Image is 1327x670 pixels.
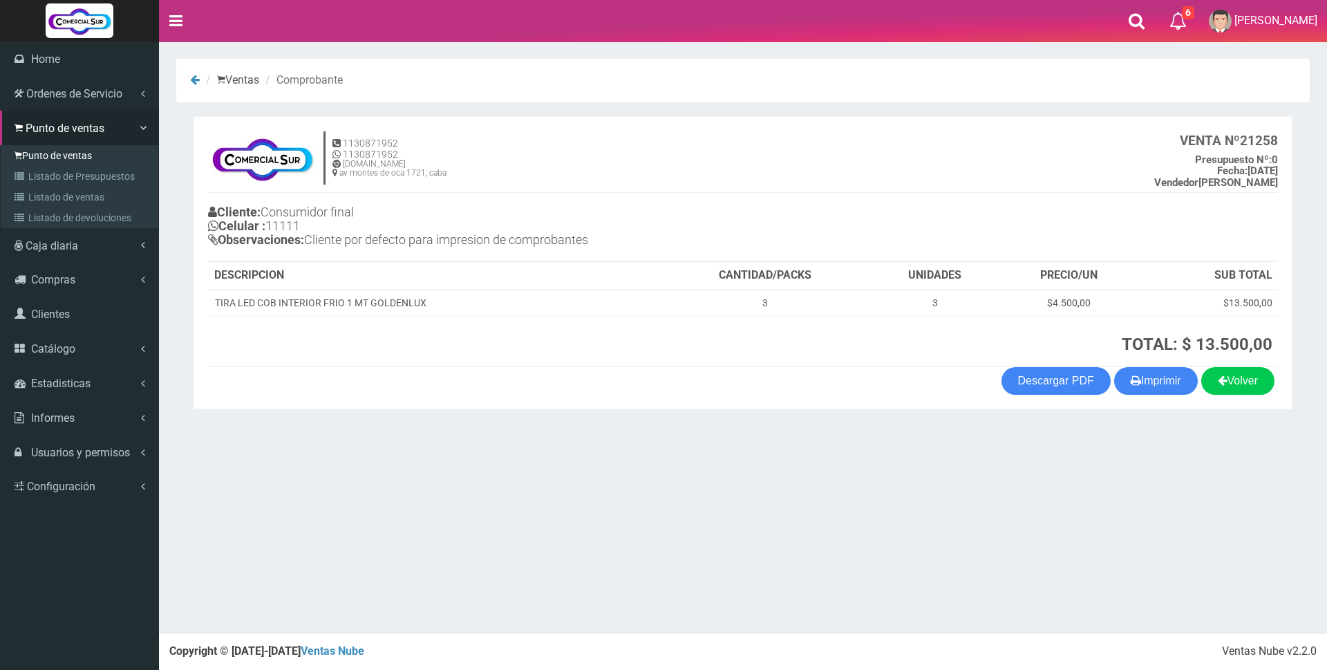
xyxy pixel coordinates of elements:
span: Punto de ventas [26,122,104,135]
a: Descargar PDF [1001,367,1111,395]
div: Ventas Nube v2.2.0 [1222,644,1317,660]
button: Imprimir [1114,367,1198,395]
span: Caja diaria [26,239,78,252]
span: Ordenes de Servicio [26,87,122,100]
span: Home [31,53,60,66]
span: 6 [1182,6,1194,19]
span: Clientes [31,308,70,321]
b: Cliente: [208,205,261,219]
span: Informes [31,411,75,425]
h4: Consumidor final 11111 Cliente por defecto para impresion de comprobantes [208,202,743,253]
b: 0 [1195,153,1278,166]
a: Punto de ventas [4,145,158,166]
th: SUB TOTAL [1138,262,1278,290]
th: DESCRIPCION [209,262,660,290]
b: Observaciones: [208,232,304,247]
span: Configuración [27,480,95,493]
strong: Presupuesto Nº: [1195,153,1272,166]
th: UNIDADES [870,262,1000,290]
strong: Copyright © [DATE]-[DATE] [169,644,364,658]
span: Catálogo [31,342,75,355]
img: f695dc5f3a855ddc19300c990e0c55a2.jpg [208,131,317,186]
img: User Image [1209,10,1232,32]
a: Listado de devoluciones [4,207,158,228]
th: CANTIDAD/PACKS [660,262,869,290]
td: 3 [660,290,869,316]
a: Listado de ventas [4,187,158,207]
b: Celular : [208,218,265,233]
a: Ventas Nube [301,644,364,658]
span: [PERSON_NAME] [1234,14,1317,27]
span: Usuarios y permisos [31,446,130,459]
strong: Fecha: [1217,165,1248,177]
strong: TOTAL: $ 13.500,00 [1122,335,1272,354]
h6: [DOMAIN_NAME] av montes de oca 1721, caba [332,160,446,178]
b: 21258 [1180,133,1278,149]
a: Volver [1201,367,1274,395]
th: PRECIO/UN [1000,262,1138,290]
b: [DATE] [1217,165,1278,177]
b: [PERSON_NAME] [1154,176,1278,189]
h5: 1130871952 1130871952 [332,138,446,160]
td: $13.500,00 [1138,290,1278,316]
li: Comprobante [262,73,343,89]
td: TIRA LED COB INTERIOR FRIO 1 MT GOLDENLUX [209,290,660,316]
td: 3 [870,290,1000,316]
strong: Vendedor [1154,176,1198,189]
td: $4.500,00 [1000,290,1138,316]
span: Estadisticas [31,377,91,390]
li: Ventas [203,73,259,89]
img: Logo grande [46,3,113,38]
a: Listado de Presupuestos [4,166,158,187]
span: Compras [31,273,75,286]
strong: VENTA Nº [1180,133,1240,149]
